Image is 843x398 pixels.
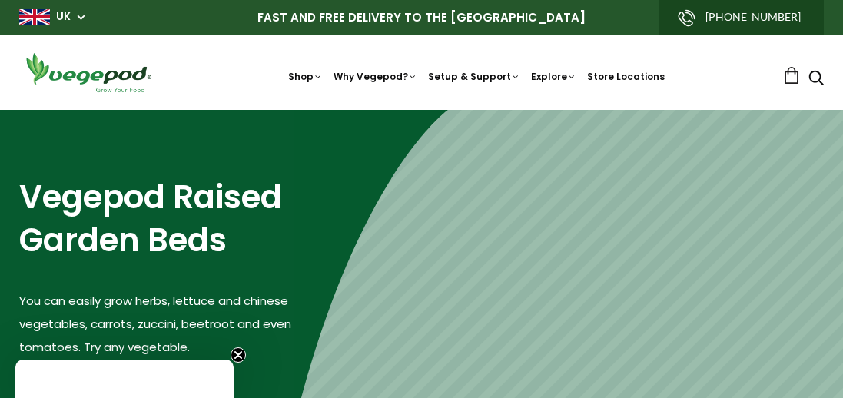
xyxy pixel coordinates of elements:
[808,71,824,88] a: Search
[587,70,665,83] a: Store Locations
[56,9,71,25] a: UK
[428,70,520,83] a: Setup & Support
[531,70,576,83] a: Explore
[334,70,417,83] a: Why Vegepod?
[231,347,246,363] button: Close teaser
[19,176,295,263] h2: Vegepod Raised Garden Beds
[19,51,158,95] img: Vegepod
[19,9,50,25] img: gb_large.png
[288,70,323,83] a: Shop
[19,290,295,359] p: You can easily grow herbs, lettuce and chinese vegetables, carrots, zuccini, beetroot and even to...
[15,360,234,398] div: Close teaser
